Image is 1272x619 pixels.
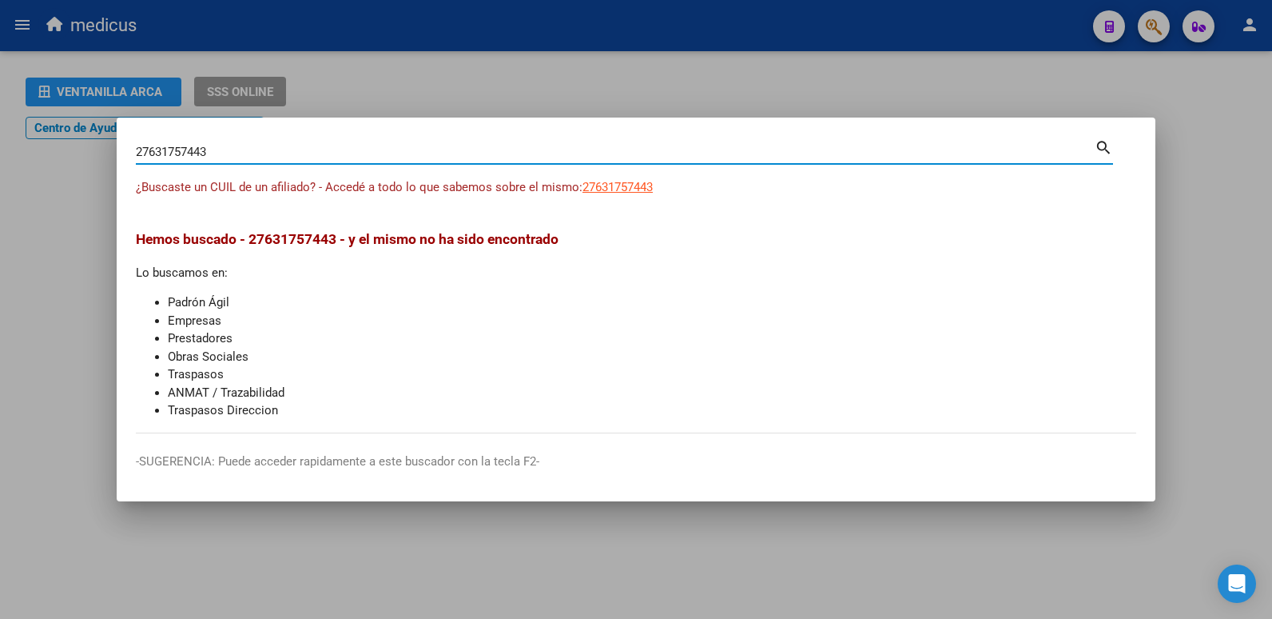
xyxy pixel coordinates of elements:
[168,329,1136,348] li: Prestadores
[582,180,653,194] span: 27631757443
[136,453,1136,471] p: -SUGERENCIA: Puede acceder rapidamente a este buscador con la tecla F2-
[136,231,558,247] span: Hemos buscado - 27631757443 - y el mismo no ha sido encontrado
[168,384,1136,402] li: ANMAT / Trazabilidad
[1095,137,1113,156] mat-icon: search
[168,312,1136,330] li: Empresas
[168,401,1136,420] li: Traspasos Direccion
[136,180,582,194] span: ¿Buscaste un CUIL de un afiliado? - Accedé a todo lo que sabemos sobre el mismo:
[1218,565,1256,603] div: Open Intercom Messenger
[168,365,1136,384] li: Traspasos
[168,348,1136,366] li: Obras Sociales
[136,229,1136,420] div: Lo buscamos en:
[168,294,1136,312] li: Padrón Ágil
